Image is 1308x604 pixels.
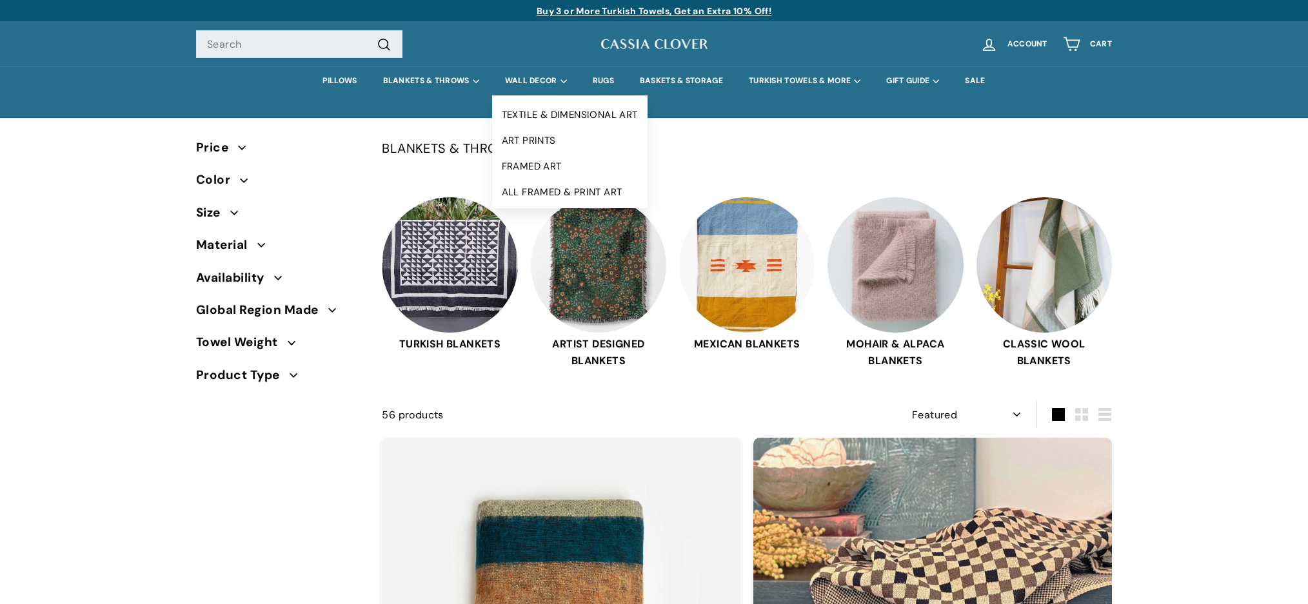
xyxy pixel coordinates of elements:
[976,197,1112,369] a: CLASSIC WOOL BLANKETS
[310,66,370,95] a: PILLOWS
[679,197,815,369] a: MEXICAN BLANKETS
[382,197,517,369] a: TURKISH BLANKETS
[382,336,517,353] span: TURKISH BLANKETS
[382,407,747,424] div: 56 products
[1090,40,1112,48] span: Cart
[196,235,257,255] span: Material
[531,197,666,369] a: ARTIST DESIGNED BLANKETS
[370,66,492,95] summary: BLANKETS & THROWS
[952,66,998,95] a: SALE
[976,336,1112,369] span: CLASSIC WOOL BLANKETS
[196,300,328,320] span: Global Region Made
[196,265,361,297] button: Availability
[196,333,288,352] span: Towel Weight
[196,232,361,264] button: Material
[537,5,771,17] a: Buy 3 or More Turkish Towels, Get an Extra 10% Off!
[170,66,1138,95] div: Primary
[196,138,238,157] span: Price
[492,66,580,95] summary: WALL DECOR
[827,336,963,369] span: MOHAIR & ALPACA BLANKETS
[492,153,648,179] a: FRAMED ART
[196,30,402,59] input: Search
[1007,40,1047,48] span: Account
[196,135,361,167] button: Price
[679,336,815,353] span: MEXICAN BLANKETS
[873,66,952,95] summary: GIFT GUIDE
[196,203,230,222] span: Size
[382,138,1112,159] p: BLANKETS & THROWS
[827,197,963,369] a: MOHAIR & ALPACA BLANKETS
[492,179,648,205] a: ALL FRAMED & PRINT ART
[492,128,648,153] a: ART PRINTS
[973,25,1055,63] a: Account
[196,200,361,232] button: Size
[736,66,873,95] summary: TURKISH TOWELS & MORE
[196,268,274,287] span: Availability
[196,362,361,395] button: Product Type
[196,297,361,329] button: Global Region Made
[196,329,361,362] button: Towel Weight
[196,167,361,199] button: Color
[492,102,648,128] a: TEXTILE & DIMENSIONAL ART
[627,66,736,95] a: BASKETS & STORAGE
[196,170,240,190] span: Color
[580,66,627,95] a: RUGS
[1055,25,1120,63] a: Cart
[196,365,290,385] span: Product Type
[531,336,666,369] span: ARTIST DESIGNED BLANKETS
